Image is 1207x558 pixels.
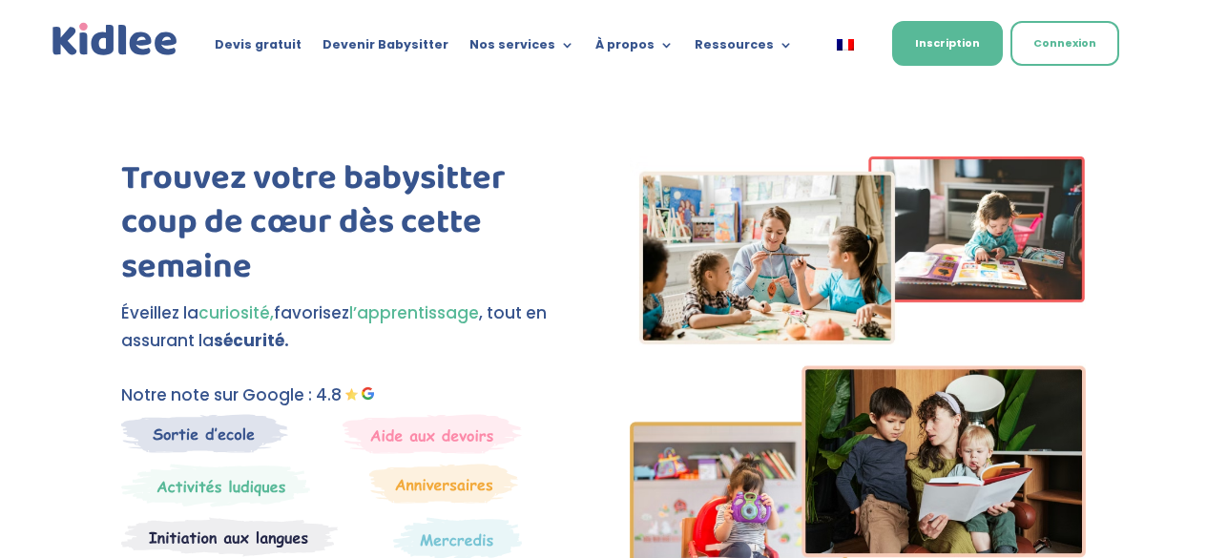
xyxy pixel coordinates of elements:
a: Connexion [1010,21,1119,66]
strong: sécurité. [214,329,289,352]
a: Devis gratuit [215,38,302,59]
a: Devenir Babysitter [323,38,448,59]
span: l’apprentissage [349,301,479,324]
a: Nos services [469,38,574,59]
img: Français [837,39,854,51]
a: Inscription [892,21,1003,66]
a: Ressources [695,38,793,59]
a: À propos [595,38,674,59]
img: Sortie decole [121,414,288,453]
p: Éveillez la favorisez , tout en assurant la [121,300,577,355]
span: curiosité, [198,301,274,324]
img: Anniversaire [369,464,518,504]
p: Notre note sur Google : 4.8 [121,382,577,409]
a: Kidlee Logo [49,19,182,60]
img: logo_kidlee_bleu [49,19,182,60]
img: weekends [343,414,522,454]
img: Atelier thematique [121,517,338,557]
img: Mercredi [121,464,310,507]
h1: Trouvez votre babysitter coup de cœur dès cette semaine [121,156,577,300]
